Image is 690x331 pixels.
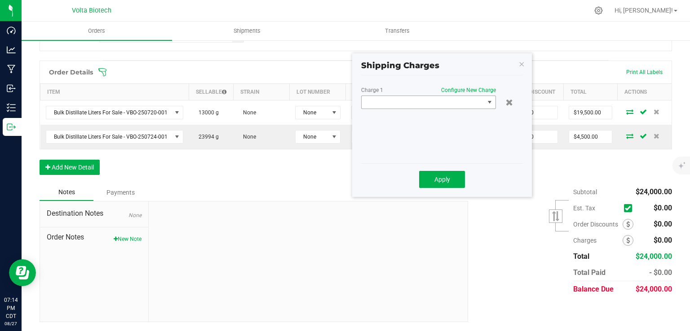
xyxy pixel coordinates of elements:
[636,252,672,261] span: $24,000.00
[7,122,16,131] inline-svg: Outbound
[346,83,400,100] th: Qty Ordered
[47,208,142,219] span: Destination Notes
[239,134,256,140] span: None
[9,259,36,286] iframe: Resource center
[573,252,589,261] span: Total
[72,7,111,14] span: Volta Biotech
[239,109,256,116] span: None
[221,27,273,35] span: Shipments
[573,221,623,228] span: Order Discounts
[296,131,329,143] span: None
[40,184,93,201] div: Notes
[40,83,189,100] th: Item
[573,285,614,293] span: Balance Due
[615,7,673,14] span: Hi, [PERSON_NAME]!
[40,160,100,175] button: Add New Detail
[233,83,289,100] th: Strain
[7,65,16,74] inline-svg: Manufacturing
[650,109,663,114] span: Delete Order Detail
[654,204,672,212] span: $0.00
[93,184,147,200] div: Payments
[434,176,450,183] span: Apply
[573,205,620,212] span: Est. Tax
[515,106,557,119] input: 0
[290,83,346,100] th: Lot Number
[172,22,323,40] a: Shipments
[7,26,16,35] inline-svg: Dashboard
[4,296,18,320] p: 07:14 PM CDT
[373,27,422,35] span: Transfers
[352,106,394,119] input: 0
[7,45,16,54] inline-svg: Analytics
[650,133,663,139] span: Delete Order Detail
[636,187,672,196] span: $24,000.00
[194,134,219,140] span: 23994 g
[361,87,383,93] label: Charge 1
[637,133,650,139] span: Save Order Detail
[618,83,672,100] th: Actions
[569,106,611,119] input: 0
[654,220,672,228] span: $0.00
[76,27,117,35] span: Orders
[46,131,172,143] span: Bulk Distillate Liters For Sale - VBO-250724-001
[637,109,650,114] span: Save Order Detail
[46,106,184,119] span: NO DATA FOUND
[515,131,557,143] input: 0
[624,202,636,214] span: Calculate excise tax
[352,131,394,143] input: 0
[573,237,623,244] span: Charges
[323,22,473,40] a: Transfers
[296,106,329,119] span: None
[441,87,496,93] span: Configure New Charge
[46,130,184,144] span: NO DATA FOUND
[593,6,604,15] div: Manage settings
[49,69,93,76] h1: Order Details
[654,236,672,244] span: $0.00
[509,83,563,100] th: Line Discount
[569,131,611,143] input: 0
[573,188,597,196] span: Subtotal
[46,106,172,119] span: Bulk Distillate Liters For Sale - VBO-250720-001
[563,83,617,100] th: Total
[4,320,18,327] p: 08/27
[194,109,219,116] span: 13000 g
[649,268,672,277] span: - $0.00
[361,61,439,70] span: Shipping Charges
[636,285,672,293] span: $24,000.00
[573,268,606,277] span: Total Paid
[189,83,233,100] th: Sellable
[7,103,16,112] inline-svg: Inventory
[22,22,172,40] a: Orders
[47,232,142,243] span: Order Notes
[419,171,465,188] button: Apply
[114,235,142,243] button: New Note
[7,84,16,93] inline-svg: Inbound
[128,212,142,218] span: None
